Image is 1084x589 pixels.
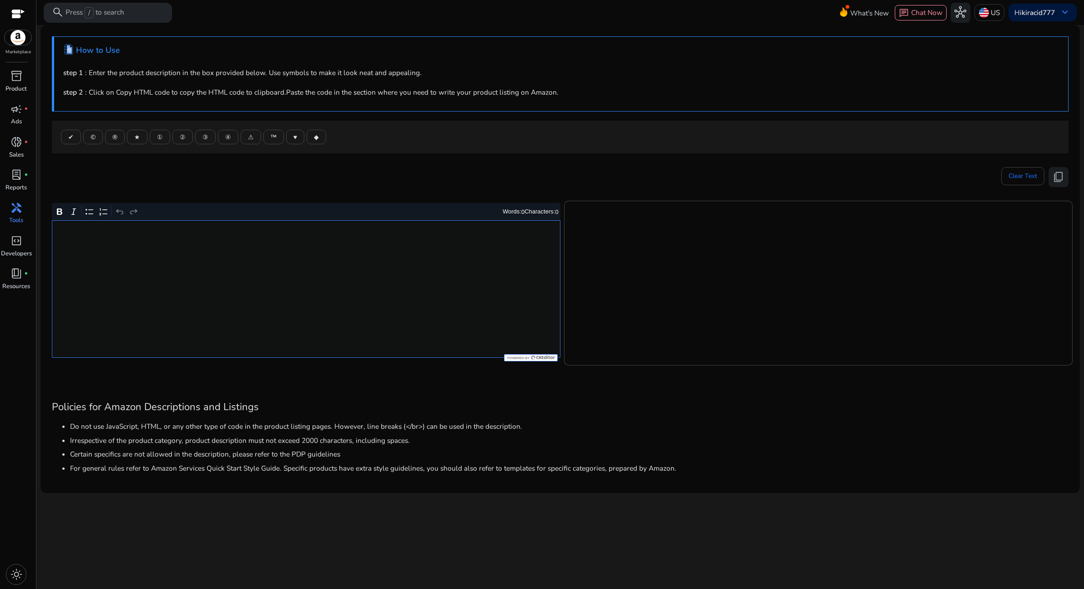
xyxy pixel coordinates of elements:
[70,449,1069,459] li: Certain specifics are not allowed in the description, please refer to the PDP guidelines
[10,70,22,82] span: inventory_2
[225,132,231,142] span: ④
[248,132,254,142] span: ⚠
[506,356,529,360] span: Powered by
[112,132,117,142] span: ®
[24,107,28,111] span: fiber_manual_record
[83,130,103,144] button: ©
[52,220,560,358] div: Rich Text Editor. Editing area: main. Press Alt+0 for help.
[1001,167,1044,185] button: Clear Text
[134,132,140,142] span: ★
[202,132,208,142] span: ③
[66,7,124,18] p: Press to search
[293,132,297,142] span: ♥
[180,132,186,142] span: ②
[11,117,22,127] p: Ads
[521,208,524,215] label: 0
[954,6,966,18] span: hub
[63,87,83,97] b: step 2
[2,282,30,291] p: Resources
[911,8,943,17] span: Chat Now
[68,132,74,142] span: ✔
[5,49,31,56] p: Marketplace
[9,151,24,160] p: Sales
[1008,167,1037,185] span: Clear Text
[63,67,1059,78] p: : Enter the product description in the box provided below. Use symbols to make it look neat and a...
[10,136,22,148] span: donut_small
[307,130,326,144] button: ◆
[10,235,22,247] span: code_blocks
[5,30,32,45] img: amazon.svg
[899,8,909,18] span: chat
[63,68,83,77] b: step 1
[1022,8,1055,17] b: kiracid777
[52,203,560,220] div: Editor toolbar
[555,208,558,215] label: 0
[895,5,946,20] button: chatChat Now
[24,173,28,177] span: fiber_manual_record
[503,206,559,218] div: Words: Characters:
[9,216,23,225] p: Tools
[10,569,22,580] span: light_mode
[951,3,971,23] button: hub
[218,130,238,144] button: ④
[314,132,319,142] span: ◆
[979,8,989,18] img: us.svg
[70,463,1069,473] li: For general rules refer to Amazon Services Quick Start Style Guide. Specific products have extra ...
[195,130,216,144] button: ③
[10,169,22,181] span: lab_profile
[10,202,22,214] span: handyman
[172,130,193,144] button: ②
[70,435,1069,446] li: Irrespective of the product category, product description must not exceed 2000 characters, includ...
[991,5,1000,20] p: US
[52,6,64,18] span: search
[61,130,81,144] button: ✔
[5,183,27,193] p: Reports
[850,5,889,21] span: What's New
[1059,6,1071,18] span: keyboard_arrow_down
[105,130,125,144] button: ®
[52,401,1069,413] h3: Policies for Amazon Descriptions and Listings
[5,85,27,94] p: Product
[76,46,120,55] h4: How to Use
[241,130,261,144] button: ⚠
[63,87,1059,97] p: : Click on Copy HTML code to copy the HTML code to clipboard.Paste the code in the section where ...
[10,103,22,115] span: campaign
[24,272,28,276] span: fiber_manual_record
[271,132,277,142] span: ™
[24,140,28,144] span: fiber_manual_record
[263,130,284,144] button: ™
[286,130,304,144] button: ♥
[157,132,163,142] span: ①
[10,268,22,279] span: book_4
[91,132,96,142] span: ©
[1014,9,1055,16] p: Hi
[85,7,93,18] span: /
[150,130,170,144] button: ①
[70,421,1069,432] li: Do not use JavaScript, HTML, or any other type of code in the product listing pages. However, lin...
[127,130,147,144] button: ★
[1,249,32,259] p: Developers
